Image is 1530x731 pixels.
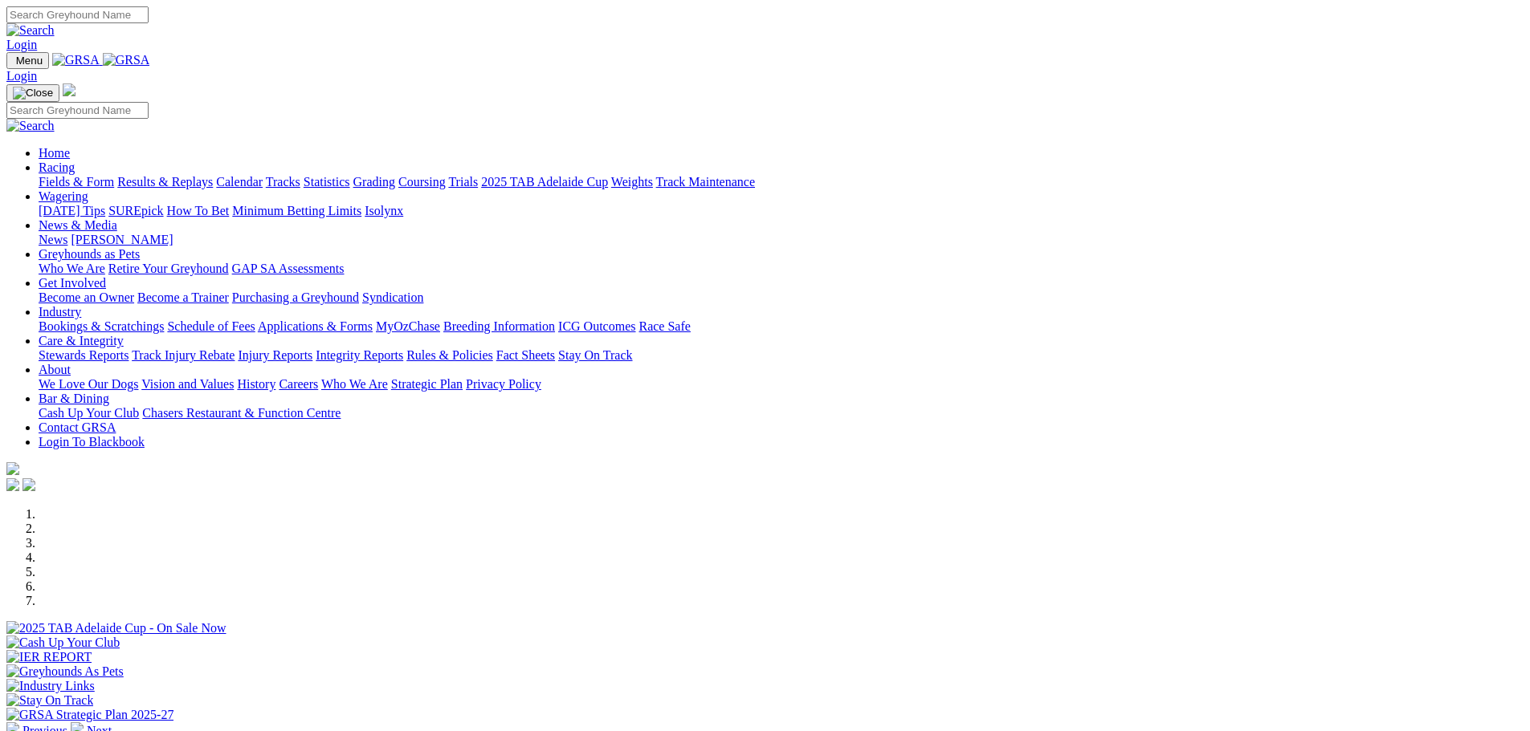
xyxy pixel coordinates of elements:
img: Close [13,87,53,99]
a: Coursing [398,175,446,189]
a: Injury Reports [238,348,312,362]
a: Tracks [266,175,300,189]
img: Greyhounds As Pets [6,664,124,679]
span: Menu [16,55,43,67]
a: Trials [448,175,478,189]
a: Industry [39,305,81,319]
a: Fields & Form [39,175,114,189]
a: Track Injury Rebate [132,348,235,362]
a: Track Maintenance [656,175,755,189]
a: Wagering [39,189,88,203]
img: Stay On Track [6,693,93,708]
a: SUREpick [108,204,163,217]
input: Search [6,6,149,23]
a: Retire Your Greyhound [108,262,229,275]
img: Cash Up Your Club [6,636,120,650]
a: History [237,377,275,391]
img: twitter.svg [22,478,35,491]
img: logo-grsa-white.png [6,462,19,475]
button: Toggle navigation [6,84,59,102]
a: Rules & Policies [406,348,493,362]
a: Vision and Values [141,377,234,391]
a: 2025 TAB Adelaide Cup [481,175,608,189]
img: Search [6,23,55,38]
div: Get Involved [39,290,1524,305]
a: Who We Are [321,377,388,391]
a: Home [39,146,70,160]
img: GRSA Strategic Plan 2025-27 [6,708,173,722]
a: Schedule of Fees [167,319,255,333]
a: Careers [279,377,318,391]
a: Statistics [304,175,350,189]
a: Weights [611,175,653,189]
a: Fact Sheets [496,348,555,362]
div: About [39,377,1524,392]
a: Integrity Reports [316,348,403,362]
div: Care & Integrity [39,348,1524,363]
a: GAP SA Assessments [232,262,345,275]
a: Racing [39,160,75,174]
a: ICG Outcomes [558,319,635,333]
div: Industry [39,319,1524,334]
a: We Love Our Dogs [39,377,138,391]
a: About [39,363,71,376]
a: How To Bet [167,204,230,217]
a: [PERSON_NAME] [71,233,173,246]
a: Privacy Policy [466,377,541,391]
img: GRSA [103,53,150,67]
a: MyOzChase [376,319,440,333]
a: Get Involved [39,276,106,290]
img: IER REPORT [6,650,92,664]
a: Login [6,38,37,51]
a: Strategic Plan [391,377,463,391]
div: Racing [39,175,1524,189]
a: Race Safe [639,319,690,333]
a: Grading [353,175,395,189]
div: News & Media [39,233,1524,247]
a: Bar & Dining [39,392,109,405]
a: Purchasing a Greyhound [232,290,359,304]
a: Login To Blackbook [39,435,145,449]
a: Breeding Information [443,319,555,333]
a: Contact GRSA [39,420,116,434]
img: 2025 TAB Adelaide Cup - On Sale Now [6,621,226,636]
div: Greyhounds as Pets [39,262,1524,276]
a: Minimum Betting Limits [232,204,361,217]
a: Syndication [362,290,423,304]
a: Become an Owner [39,290,134,304]
a: Login [6,69,37,83]
a: Greyhounds as Pets [39,247,140,261]
button: Toggle navigation [6,52,49,69]
a: Stay On Track [558,348,632,362]
img: Search [6,119,55,133]
img: logo-grsa-white.png [63,83,75,96]
a: Chasers Restaurant & Function Centre [142,406,341,420]
a: Care & Integrity [39,334,124,347]
div: Bar & Dining [39,406,1524,420]
a: Results & Replays [117,175,213,189]
a: Bookings & Scratchings [39,319,164,333]
a: Cash Up Your Club [39,406,139,420]
a: News [39,233,67,246]
a: Isolynx [365,204,403,217]
img: facebook.svg [6,478,19,491]
a: Who We Are [39,262,105,275]
a: News & Media [39,218,117,232]
a: [DATE] Tips [39,204,105,217]
a: Become a Trainer [137,290,229,304]
img: Industry Links [6,679,95,693]
a: Stewards Reports [39,348,129,362]
img: GRSA [52,53,100,67]
input: Search [6,102,149,119]
a: Applications & Forms [258,319,373,333]
div: Wagering [39,204,1524,218]
a: Calendar [216,175,263,189]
